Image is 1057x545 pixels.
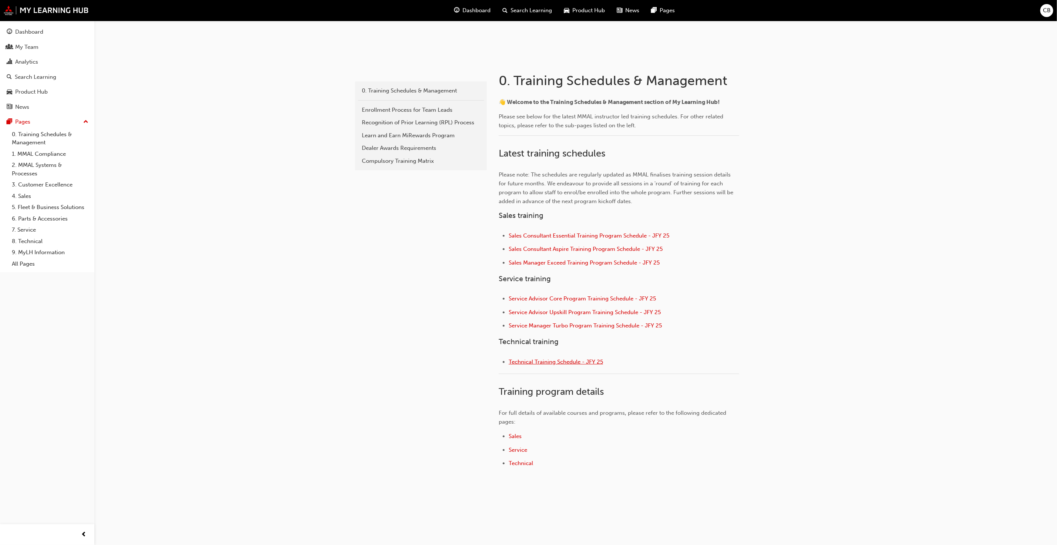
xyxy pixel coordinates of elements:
[9,247,91,258] a: 9. MyLH Information
[358,84,484,97] a: 0. Training Schedules & Management
[509,322,662,329] a: Service Manager Turbo Program Training Schedule - JFY 25
[15,88,48,96] div: Product Hub
[499,73,741,89] h1: 0. Training Schedules & Management
[509,447,527,453] a: Service
[3,70,91,84] a: Search Learning
[499,386,604,397] span: Training program details
[509,232,669,239] a: Sales Consultant Essential Training Program Schedule - JFY 25
[511,6,552,15] span: Search Learning
[15,73,56,81] div: Search Learning
[652,6,657,15] span: pages-icon
[15,103,29,111] div: News
[573,6,605,15] span: Product Hub
[617,6,623,15] span: news-icon
[499,148,605,159] span: Latest training schedules
[7,29,12,36] span: guage-icon
[509,460,533,467] a: Technical
[646,3,681,18] a: pages-iconPages
[509,259,660,266] a: Sales Manager Exceed Training Program Schedule - JFY 25
[9,258,91,270] a: All Pages
[9,179,91,191] a: 3. Customer Excellence
[3,100,91,114] a: News
[499,171,735,205] span: Please note: The schedules are regularly updated as MMAL finalises training session details for f...
[358,155,484,168] a: Compulsory Training Matrix
[15,118,30,126] div: Pages
[7,59,12,65] span: chart-icon
[497,3,558,18] a: search-iconSearch Learning
[564,6,570,15] span: car-icon
[358,129,484,142] a: Learn and Earn MiRewards Program
[362,131,480,140] div: Learn and Earn MiRewards Program
[499,211,543,220] span: Sales training
[3,40,91,54] a: My Team
[9,202,91,213] a: 5. Fleet & Business Solutions
[3,24,91,115] button: DashboardMy TeamAnalyticsSearch LearningProduct HubNews
[3,85,91,99] a: Product Hub
[9,129,91,148] a: 0. Training Schedules & Management
[362,144,480,152] div: Dealer Awards Requirements
[358,104,484,117] a: Enrollment Process for Team Leads
[509,295,656,302] a: Service Advisor Core Program Training Schedule - JFY 25
[81,530,87,539] span: prev-icon
[15,28,43,36] div: Dashboard
[7,44,12,51] span: people-icon
[499,275,551,283] span: Service training
[448,3,497,18] a: guage-iconDashboard
[358,142,484,155] a: Dealer Awards Requirements
[7,104,12,111] span: news-icon
[9,213,91,225] a: 6. Parts & Accessories
[499,410,728,425] span: For full details of available courses and programs, please refer to the following dedicated pages:
[611,3,646,18] a: news-iconNews
[9,191,91,202] a: 4. Sales
[3,55,91,69] a: Analytics
[626,6,640,15] span: News
[9,236,91,247] a: 8. Technical
[463,6,491,15] span: Dashboard
[3,115,91,129] button: Pages
[9,224,91,236] a: 7. Service
[362,87,480,95] div: 0. Training Schedules & Management
[7,89,12,95] span: car-icon
[1040,4,1053,17] button: CB
[9,159,91,179] a: 2. MMAL Systems & Processes
[503,6,508,15] span: search-icon
[499,337,559,346] span: Technical training
[15,43,38,51] div: My Team
[7,74,12,81] span: search-icon
[454,6,460,15] span: guage-icon
[660,6,675,15] span: Pages
[509,309,661,316] a: Service Advisor Upskill Program Training Schedule - JFY 25
[509,359,603,365] a: Technical Training Schedule - JFY 25
[4,6,89,15] img: mmal
[509,433,522,440] a: Sales
[362,106,480,114] div: Enrollment Process for Team Leads
[499,113,725,129] span: Please see below for the latest MMAL instructor led training schedules. For other related topics,...
[15,58,38,66] div: Analytics
[7,119,12,125] span: pages-icon
[1043,6,1051,15] span: CB
[558,3,611,18] a: car-iconProduct Hub
[499,99,720,105] span: 👋 Welcome to the Training Schedules & Management section of My Learning Hub!
[362,157,480,165] div: Compulsory Training Matrix
[83,117,88,127] span: up-icon
[358,116,484,129] a: Recognition of Prior Learning (RPL) Process
[3,25,91,39] a: Dashboard
[9,148,91,160] a: 1. MMAL Compliance
[362,118,480,127] div: Recognition of Prior Learning (RPL) Process
[509,246,663,252] a: Sales Consultant Aspire Training Program Schedule - JFY 25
